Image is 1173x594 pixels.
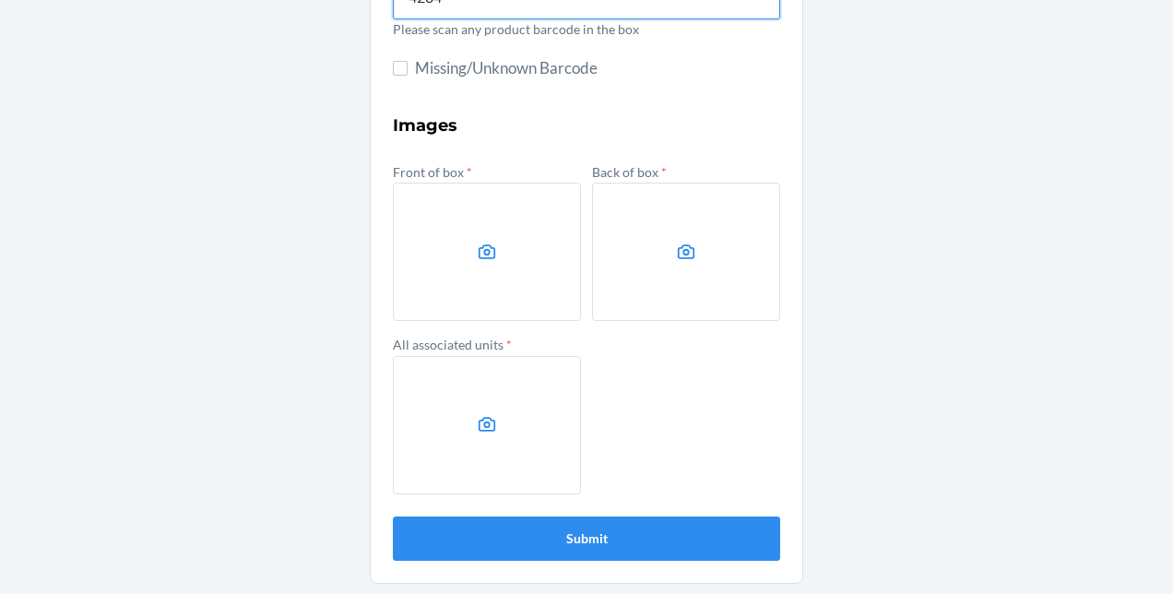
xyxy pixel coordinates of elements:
label: All associated units [393,337,512,352]
label: Front of box [393,164,472,180]
label: Back of box [592,164,667,180]
h3: Images [393,113,780,137]
button: Submit [393,517,780,561]
p: Please scan any product barcode in the box [393,19,780,39]
span: Missing/Unknown Barcode [415,56,780,80]
input: Missing/Unknown Barcode [393,61,408,76]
